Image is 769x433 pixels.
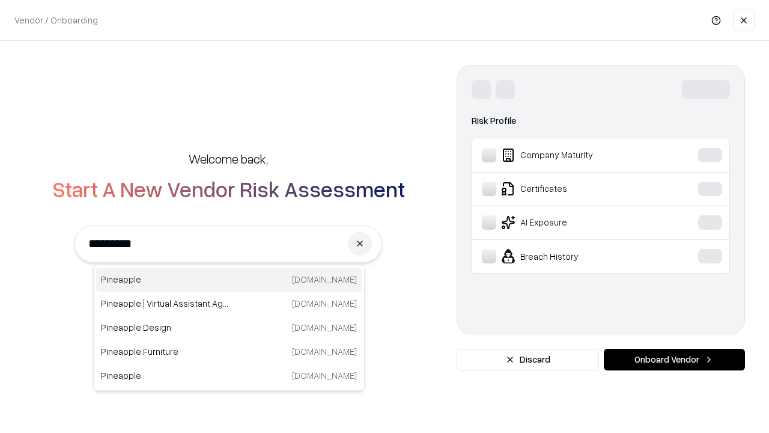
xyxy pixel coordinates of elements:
[101,273,229,286] p: Pineapple
[292,273,357,286] p: [DOMAIN_NAME]
[482,249,661,263] div: Breach History
[93,265,365,391] div: Suggestions
[482,182,661,196] div: Certificates
[292,345,357,358] p: [DOMAIN_NAME]
[189,150,268,167] h5: Welcome back,
[101,321,229,334] p: Pineapple Design
[292,321,357,334] p: [DOMAIN_NAME]
[472,114,730,128] div: Risk Profile
[52,177,405,201] h2: Start A New Vendor Risk Assessment
[292,297,357,310] p: [DOMAIN_NAME]
[604,349,745,370] button: Onboard Vendor
[14,14,98,26] p: Vendor / Onboarding
[101,297,229,310] p: Pineapple | Virtual Assistant Agency
[482,215,661,230] div: AI Exposure
[101,345,229,358] p: Pineapple Furniture
[101,369,229,382] p: Pineapple
[482,148,661,162] div: Company Maturity
[292,369,357,382] p: [DOMAIN_NAME]
[457,349,599,370] button: Discard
